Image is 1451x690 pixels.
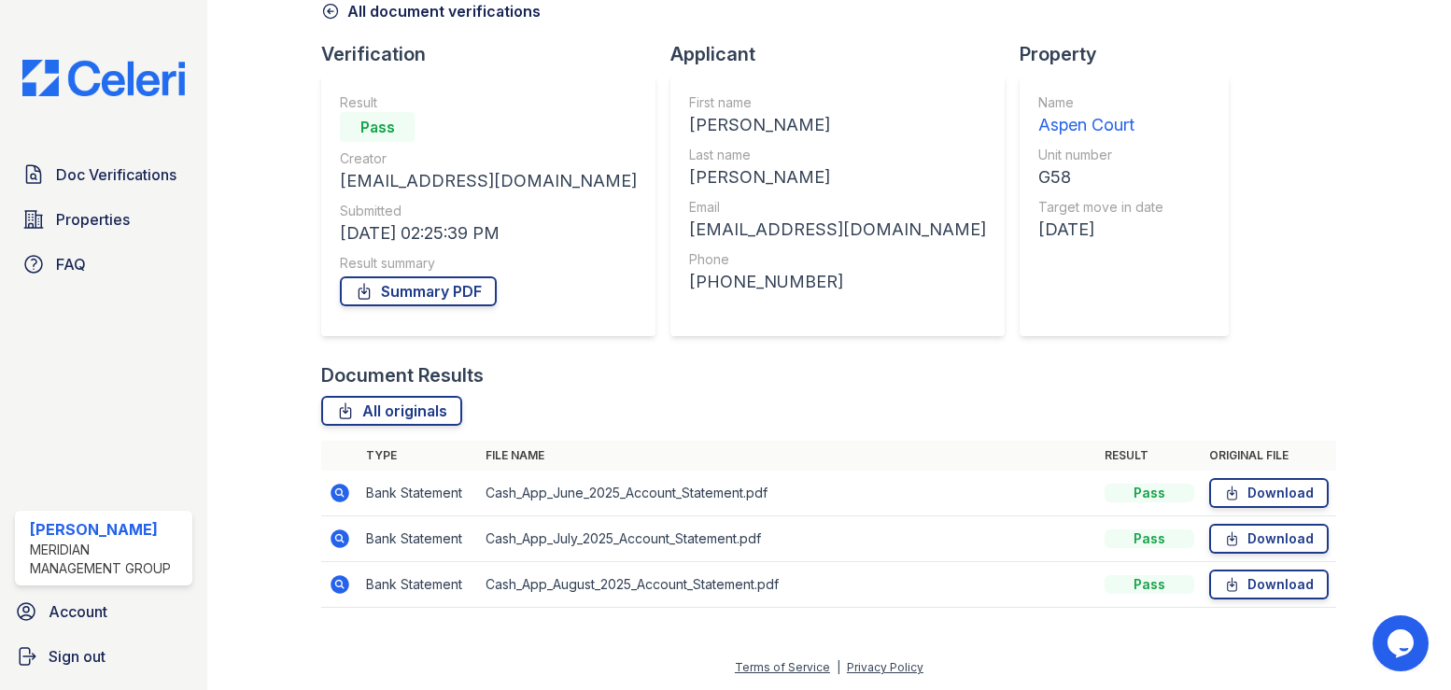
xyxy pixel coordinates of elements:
span: FAQ [56,253,86,275]
div: First name [689,93,986,112]
div: Phone [689,250,986,269]
div: [PHONE_NUMBER] [689,269,986,295]
a: FAQ [15,246,192,283]
a: Privacy Policy [847,660,923,674]
div: Pass [1105,529,1194,548]
td: Cash_App_June_2025_Account_Statement.pdf [478,471,1097,516]
div: [PERSON_NAME] [30,518,185,541]
div: [EMAIL_ADDRESS][DOMAIN_NAME] [340,168,637,194]
div: G58 [1038,164,1163,190]
td: Bank Statement [359,471,478,516]
a: Sign out [7,638,200,675]
a: Properties [15,201,192,238]
span: Properties [56,208,130,231]
div: Result summary [340,254,637,273]
span: Doc Verifications [56,163,176,186]
span: Sign out [49,645,106,668]
td: Bank Statement [359,516,478,562]
div: [PERSON_NAME] [689,164,986,190]
div: Property [1020,41,1244,67]
div: Document Results [321,362,484,388]
div: Aspen Court [1038,112,1163,138]
div: Name [1038,93,1163,112]
a: Summary PDF [340,276,497,306]
div: [DATE] 02:25:39 PM [340,220,637,246]
div: Pass [1105,575,1194,594]
div: [EMAIL_ADDRESS][DOMAIN_NAME] [689,217,986,243]
img: CE_Logo_Blue-a8612792a0a2168367f1c8372b55b34899dd931a85d93a1a3d3e32e68fde9ad4.png [7,60,200,96]
th: Type [359,441,478,471]
td: Bank Statement [359,562,478,608]
a: Doc Verifications [15,156,192,193]
a: All originals [321,396,462,426]
div: Verification [321,41,670,67]
div: [PERSON_NAME] [689,112,986,138]
a: Terms of Service [735,660,830,674]
div: Submitted [340,202,637,220]
div: Pass [1105,484,1194,502]
a: Name Aspen Court [1038,93,1163,138]
a: Account [7,593,200,630]
a: Download [1209,524,1329,554]
td: Cash_App_August_2025_Account_Statement.pdf [478,562,1097,608]
div: Creator [340,149,637,168]
div: | [837,660,840,674]
th: Result [1097,441,1202,471]
div: Result [340,93,637,112]
iframe: chat widget [1373,615,1432,671]
td: Cash_App_July_2025_Account_Statement.pdf [478,516,1097,562]
a: Download [1209,478,1329,508]
div: Target move in date [1038,198,1163,217]
a: Download [1209,570,1329,599]
th: File name [478,441,1097,471]
div: [DATE] [1038,217,1163,243]
div: Pass [340,112,415,142]
div: Last name [689,146,986,164]
span: Account [49,600,107,623]
th: Original file [1202,441,1336,471]
div: Email [689,198,986,217]
div: Unit number [1038,146,1163,164]
div: Applicant [670,41,1020,67]
div: Meridian Management Group [30,541,185,578]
